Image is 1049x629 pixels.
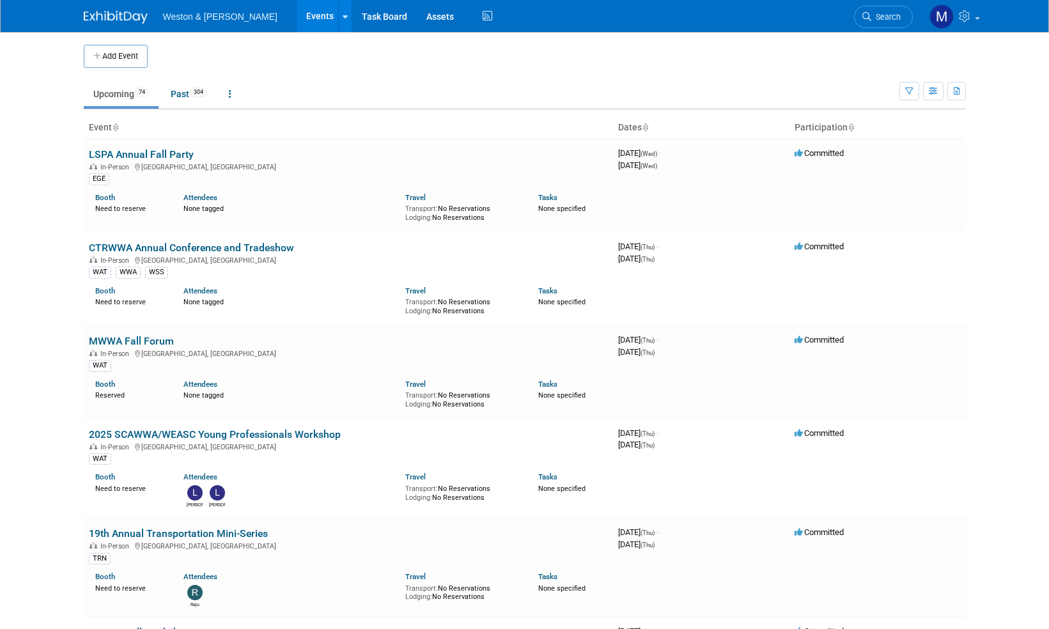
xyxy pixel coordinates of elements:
[795,527,844,537] span: Committed
[657,335,658,345] span: -
[405,493,432,502] span: Lodging:
[89,267,111,278] div: WAT
[89,348,608,358] div: [GEOGRAPHIC_DATA], [GEOGRAPHIC_DATA]
[929,4,954,29] img: Mary Ann Trujillo
[89,335,174,347] a: MWWA Fall Forum
[795,242,844,251] span: Committed
[405,584,438,593] span: Transport:
[95,582,165,593] div: Need to reserve
[405,400,432,408] span: Lodging:
[89,173,109,185] div: EGE
[95,193,115,202] a: Booth
[538,298,586,306] span: None specified
[641,349,655,356] span: (Thu)
[100,542,133,550] span: In-Person
[538,193,557,202] a: Tasks
[641,150,657,157] span: (Wed)
[89,360,111,371] div: WAT
[95,472,115,481] a: Booth
[112,122,118,132] a: Sort by Event Name
[89,350,97,356] img: In-Person Event
[95,389,165,400] div: Reserved
[538,391,586,400] span: None specified
[89,527,268,540] a: 19th Annual Transportation Mini-Series
[89,428,341,440] a: 2025 SCAWWA/WEASC Young Professionals Workshop
[538,380,557,389] a: Tasks
[405,286,426,295] a: Travel
[405,391,438,400] span: Transport:
[405,202,519,222] div: No Reservations No Reservations
[657,527,658,537] span: -
[641,541,655,548] span: (Thu)
[641,256,655,263] span: (Thu)
[89,254,608,265] div: [GEOGRAPHIC_DATA], [GEOGRAPHIC_DATA]
[538,286,557,295] a: Tasks
[89,540,608,550] div: [GEOGRAPHIC_DATA], [GEOGRAPHIC_DATA]
[89,163,97,169] img: In-Person Event
[618,440,655,449] span: [DATE]
[618,335,658,345] span: [DATE]
[405,205,438,213] span: Transport:
[613,117,789,139] th: Dates
[89,148,194,160] a: LSPA Annual Fall Party
[89,441,608,451] div: [GEOGRAPHIC_DATA], [GEOGRAPHIC_DATA]
[183,295,396,307] div: None tagged
[854,6,913,28] a: Search
[405,582,519,602] div: No Reservations No Reservations
[618,527,658,537] span: [DATE]
[618,254,655,263] span: [DATE]
[795,335,844,345] span: Committed
[187,485,203,501] img: Lucas Hernandez
[100,256,133,265] span: In-Person
[95,295,165,307] div: Need to reserve
[871,12,901,22] span: Search
[89,161,608,171] div: [GEOGRAPHIC_DATA], [GEOGRAPHIC_DATA]
[405,298,438,306] span: Transport:
[641,244,655,251] span: (Thu)
[89,256,97,263] img: In-Person Event
[405,295,519,315] div: No Reservations No Reservations
[190,88,207,97] span: 304
[145,267,168,278] div: WSS
[538,584,586,593] span: None specified
[405,593,432,601] span: Lodging:
[405,307,432,315] span: Lodging:
[848,122,854,132] a: Sort by Participation Type
[795,148,844,158] span: Committed
[183,572,217,581] a: Attendees
[183,389,396,400] div: None tagged
[618,428,658,438] span: [DATE]
[161,82,217,106] a: Past304
[100,350,133,358] span: In-Person
[618,347,655,357] span: [DATE]
[95,482,165,493] div: Need to reserve
[795,428,844,438] span: Committed
[538,205,586,213] span: None specified
[405,214,432,222] span: Lodging:
[538,485,586,493] span: None specified
[89,553,111,564] div: TRN
[659,148,661,158] span: -
[405,389,519,408] div: No Reservations No Reservations
[95,572,115,581] a: Booth
[618,160,657,170] span: [DATE]
[95,380,115,389] a: Booth
[641,529,655,536] span: (Thu)
[618,540,655,549] span: [DATE]
[163,12,277,22] span: Weston & [PERSON_NAME]
[657,242,658,251] span: -
[84,117,613,139] th: Event
[135,88,149,97] span: 74
[89,542,97,548] img: In-Person Event
[405,380,426,389] a: Travel
[187,585,203,600] img: Raju Vasamsetti
[84,82,159,106] a: Upcoming74
[642,122,648,132] a: Sort by Start Date
[183,286,217,295] a: Attendees
[641,337,655,344] span: (Thu)
[100,163,133,171] span: In-Person
[89,443,97,449] img: In-Person Event
[89,453,111,465] div: WAT
[405,572,426,581] a: Travel
[100,443,133,451] span: In-Person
